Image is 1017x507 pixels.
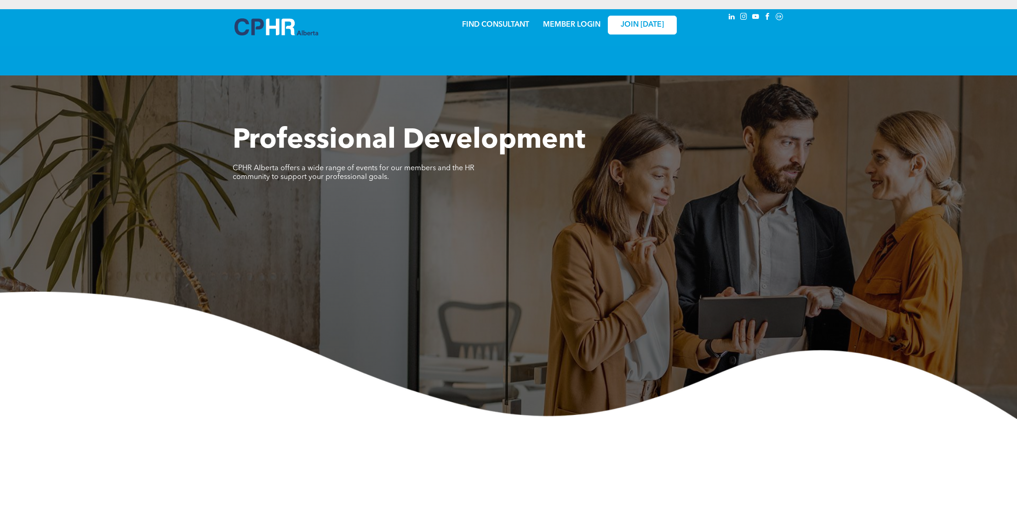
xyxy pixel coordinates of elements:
[774,12,784,24] a: Social network
[233,165,474,181] span: CPHR Alberta offers a wide range of events for our members and the HR community to support your p...
[738,12,748,24] a: instagram
[762,12,772,24] a: facebook
[726,12,737,24] a: linkedin
[608,16,677,35] a: JOIN [DATE]
[233,127,585,155] span: Professional Development
[234,18,318,35] img: A blue and white logo for cp alberta
[462,21,529,29] a: FIND CONSULTANT
[621,21,664,29] span: JOIN [DATE]
[543,21,600,29] a: MEMBER LOGIN
[750,12,760,24] a: youtube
